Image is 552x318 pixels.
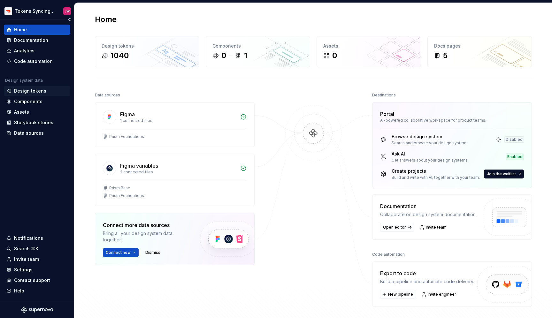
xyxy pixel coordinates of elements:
[14,26,27,33] div: Home
[484,170,524,178] button: Join the waitlist
[4,107,70,117] a: Assets
[420,290,459,299] a: Invite engineer
[95,14,117,25] h2: Home
[142,248,163,257] button: Dismiss
[103,230,189,243] div: Bring all your design system data together.
[332,50,337,61] div: 0
[4,96,70,107] a: Components
[380,223,414,232] a: Open editor
[14,88,46,94] div: Design tokens
[120,170,236,175] div: 2 connected files
[372,250,405,259] div: Code automation
[504,136,524,143] div: Disabled
[4,128,70,138] a: Data sources
[244,50,247,61] div: 1
[4,244,70,254] button: Search ⌘K
[380,290,416,299] button: New pipeline
[14,119,53,126] div: Storybook stories
[1,4,73,18] button: Tokens Syncing TestJW
[14,130,44,136] div: Data sources
[109,193,144,198] div: Prism Foundations
[4,254,70,264] a: Invite team
[392,158,469,163] div: Get answers about your design systems.
[95,91,120,100] div: Data sources
[380,269,474,277] div: Export to code
[317,36,421,67] a: Assets0
[392,140,467,146] div: Search and browse your design system.
[65,9,70,14] div: JW
[388,292,413,297] span: New pipeline
[4,275,70,285] button: Contact support
[14,48,34,54] div: Analytics
[14,58,53,64] div: Code automation
[212,43,303,49] div: Components
[383,225,406,230] span: Open editor
[4,46,70,56] a: Analytics
[4,117,70,128] a: Storybook stories
[4,35,70,45] a: Documentation
[418,223,449,232] a: Invite team
[428,292,456,297] span: Invite engineer
[323,43,414,49] div: Assets
[14,98,42,105] div: Components
[4,233,70,243] button: Notifications
[95,36,199,67] a: Design tokens1040
[14,267,33,273] div: Settings
[506,154,524,160] div: Enabled
[102,43,193,49] div: Design tokens
[14,246,38,252] div: Search ⌘K
[380,211,477,218] div: Collaborate on design system documentation.
[103,248,139,257] button: Connect new
[14,235,43,241] div: Notifications
[120,162,158,170] div: Figma variables
[15,8,56,14] div: Tokens Syncing Test
[21,307,53,313] svg: Supernova Logo
[5,78,43,83] div: Design system data
[372,91,396,100] div: Destinations
[111,50,129,61] div: 1040
[380,278,474,285] div: Build a pipeline and automate code delivery.
[392,133,467,140] div: Browse design system
[380,202,477,210] div: Documentation
[120,110,135,118] div: Figma
[4,7,12,15] img: bd52d190-91a7-4889-9e90-eccda45865b1.png
[4,86,70,96] a: Design tokens
[145,250,160,255] span: Dismiss
[14,109,29,115] div: Assets
[426,225,447,230] span: Invite team
[4,265,70,275] a: Settings
[4,25,70,35] a: Home
[95,102,255,147] a: Figma1 connected filesPrism Foundations
[14,288,24,294] div: Help
[221,50,226,61] div: 0
[206,36,310,67] a: Components01
[120,118,236,123] div: 1 connected files
[14,37,48,43] div: Documentation
[443,50,448,61] div: 5
[106,250,131,255] span: Connect new
[4,286,70,296] button: Help
[427,36,532,67] a: Docs pages5
[109,185,130,191] div: Prism Base
[487,171,516,177] span: Join the waitlist
[380,110,394,118] div: Portal
[14,277,50,284] div: Contact support
[434,43,525,49] div: Docs pages
[380,118,524,123] div: AI-powered collaborative workspace for product teams.
[392,175,480,180] div: Build and write with AI, together with your team.
[392,151,469,157] div: Ask AI
[103,221,189,229] div: Connect more data sources
[109,134,144,139] div: Prism Foundations
[14,256,39,262] div: Invite team
[95,154,255,206] a: Figma variables2 connected filesPrism BasePrism Foundations
[392,168,480,174] div: Create projects
[4,56,70,66] a: Code automation
[65,15,74,24] button: Collapse sidebar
